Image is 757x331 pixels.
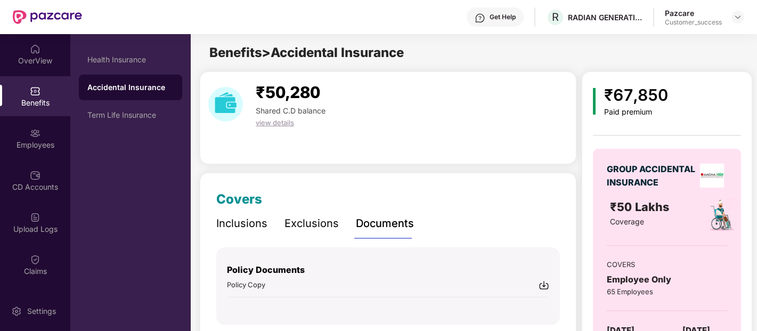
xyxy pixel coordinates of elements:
[209,45,404,60] span: Benefits > Accidental Insurance
[665,18,722,27] div: Customer_success
[490,13,516,21] div: Get Help
[593,88,596,115] img: icon
[284,215,339,232] div: Exclusions
[604,108,668,117] div: Paid premium
[734,13,742,21] img: svg+xml;base64,PHN2ZyBpZD0iRHJvcGRvd24tMzJ4MzIiIHhtbG5zPSJodHRwOi8vd3d3LnczLm9yZy8yMDAwL3N2ZyIgd2...
[208,87,243,122] img: download
[216,189,262,209] div: Covers
[552,11,559,23] span: R
[610,217,644,226] span: Coverage
[607,163,697,189] div: GROUP ACCIDENTAL INSURANCE
[539,280,549,290] img: svg+xml;base64,PHN2ZyBpZD0iRG93bmxvYWQtMjR4MjQiIHhtbG5zPSJodHRwOi8vd3d3LnczLm9yZy8yMDAwL3N2ZyIgd2...
[604,83,668,108] div: ₹67,850
[356,215,414,232] div: Documents
[13,10,82,24] img: New Pazcare Logo
[607,259,727,270] div: COVERS
[30,44,40,54] img: svg+xml;base64,PHN2ZyBpZD0iSG9tZSIgeG1sbnM9Imh0dHA6Ly93d3cudzMub3JnLzIwMDAvc3ZnIiB3aWR0aD0iMjAiIG...
[11,306,22,317] img: svg+xml;base64,PHN2ZyBpZD0iU2V0dGluZy0yMHgyMCIgeG1sbnM9Imh0dHA6Ly93d3cudzMub3JnLzIwMDAvc3ZnIiB3aW...
[256,106,325,115] span: Shared C.D balance
[607,286,727,297] div: 65 Employees
[227,263,549,277] p: Policy Documents
[704,198,739,232] img: policyIcon
[700,164,724,188] img: insurerLogo
[256,118,294,127] span: view details
[30,212,40,223] img: svg+xml;base64,PHN2ZyBpZD0iVXBsb2FkX0xvZ3MiIGRhdGEtbmFtZT0iVXBsb2FkIExvZ3MiIHhtbG5zPSJodHRwOi8vd3...
[87,55,174,64] div: Health Insurance
[568,12,642,22] div: RADIAN GENERATION INDIA PRIVATE LIMITED
[610,200,672,214] span: ₹50 Lakhs
[30,170,40,181] img: svg+xml;base64,PHN2ZyBpZD0iQ0RfQWNjb3VudHMiIGRhdGEtbmFtZT0iQ0QgQWNjb3VudHMiIHhtbG5zPSJodHRwOi8vd3...
[24,306,59,317] div: Settings
[30,86,40,96] img: svg+xml;base64,PHN2ZyBpZD0iQmVuZWZpdHMiIHhtbG5zPSJodHRwOi8vd3d3LnczLm9yZy8yMDAwL3N2ZyIgd2lkdGg9Ij...
[475,13,485,23] img: svg+xml;base64,PHN2ZyBpZD0iSGVscC0zMngzMiIgeG1sbnM9Imh0dHA6Ly93d3cudzMub3JnLzIwMDAvc3ZnIiB3aWR0aD...
[87,82,174,93] div: Accidental Insurance
[216,215,267,232] div: Inclusions
[665,8,722,18] div: Pazcare
[30,254,40,265] img: svg+xml;base64,PHN2ZyBpZD0iQ2xhaW0iIHhtbG5zPSJodHRwOi8vd3d3LnczLm9yZy8yMDAwL3N2ZyIgd2lkdGg9IjIwIi...
[256,83,320,102] span: ₹50,280
[227,280,265,289] span: Policy Copy
[30,128,40,139] img: svg+xml;base64,PHN2ZyBpZD0iRW1wbG95ZWVzIiB4bWxucz0iaHR0cDovL3d3dy53My5vcmcvMjAwMC9zdmciIHdpZHRoPS...
[607,273,727,286] div: Employee Only
[87,111,174,119] div: Term Life Insurance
